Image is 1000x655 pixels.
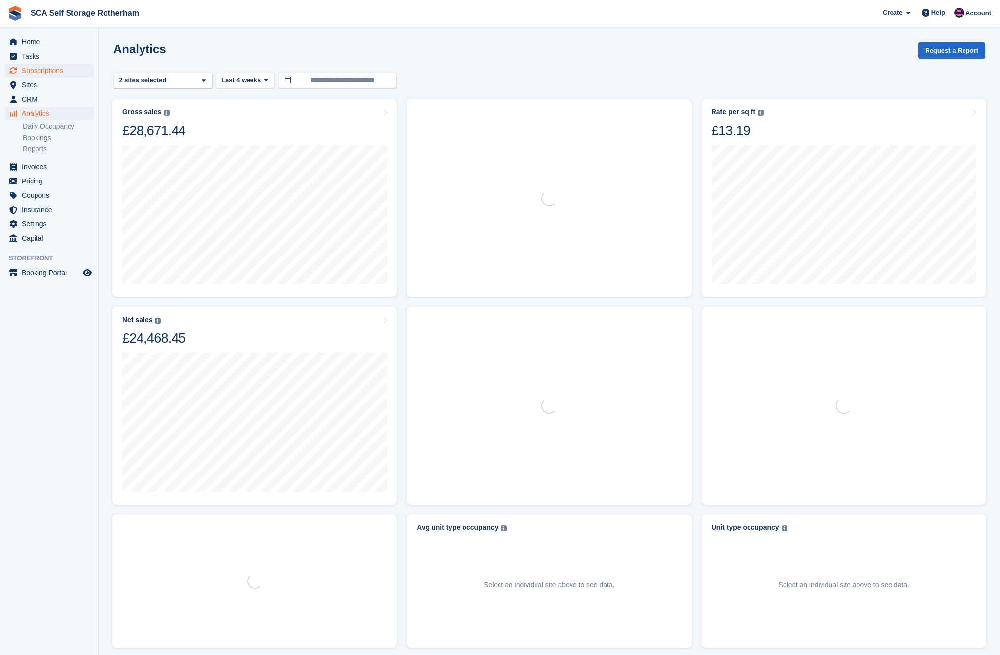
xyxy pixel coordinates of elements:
span: Tasks [22,49,81,63]
a: SCA Self Storage Rotherham [27,5,143,21]
a: menu [5,160,93,174]
span: Subscriptions [22,64,81,77]
img: icon-info-grey-7440780725fd019a000dd9b08b2336e03edf1995a4989e88bcd33f0948082b44.svg [501,525,507,531]
div: Unit type occupancy [712,523,779,532]
img: stora-icon-8386f47178a22dfd0bd8f6a31ec36ba5ce8667c1dd55bd0f319d3a0aa187defe.svg [8,6,23,21]
span: Invoices [22,160,81,174]
span: Coupons [22,188,81,202]
img: icon-info-grey-7440780725fd019a000dd9b08b2336e03edf1995a4989e88bcd33f0948082b44.svg [782,525,787,531]
button: Last 4 weeks [216,73,274,89]
span: Analytics [22,107,81,120]
a: menu [5,203,93,217]
span: Help [931,8,945,18]
span: Last 4 weeks [221,75,261,85]
div: 2 sites selected [117,75,170,85]
img: Dale Chapman [954,8,964,18]
button: Request a Report [918,42,985,59]
img: icon-info-grey-7440780725fd019a000dd9b08b2336e03edf1995a4989e88bcd33f0948082b44.svg [155,318,161,324]
span: Capital [22,231,81,245]
div: Avg unit type occupancy [417,523,498,532]
a: Reports [23,145,93,154]
a: menu [5,266,93,280]
div: Rate per sq ft [712,108,755,116]
span: Sites [22,78,81,92]
img: icon-info-grey-7440780725fd019a000dd9b08b2336e03edf1995a4989e88bcd33f0948082b44.svg [164,110,170,116]
a: menu [5,217,93,231]
span: Create [883,8,902,18]
span: Insurance [22,203,81,217]
div: Gross sales [122,108,161,116]
a: menu [5,49,93,63]
p: Select an individual site above to see data. [484,580,614,590]
span: Pricing [22,174,81,188]
p: Select an individual site above to see data. [779,580,909,590]
a: menu [5,231,93,245]
a: menu [5,64,93,77]
a: menu [5,78,93,92]
div: £24,468.45 [122,330,185,347]
a: Preview store [81,267,93,279]
span: Account [965,8,991,18]
a: menu [5,92,93,106]
a: menu [5,35,93,49]
img: icon-info-grey-7440780725fd019a000dd9b08b2336e03edf1995a4989e88bcd33f0948082b44.svg [758,110,764,116]
span: Storefront [9,254,98,263]
a: menu [5,107,93,120]
div: £28,671.44 [122,122,185,139]
a: Bookings [23,133,93,143]
a: menu [5,174,93,188]
h2: Analytics [113,42,166,56]
span: Settings [22,217,81,231]
span: CRM [22,92,81,106]
a: Daily Occupancy [23,122,93,131]
span: Booking Portal [22,266,81,280]
div: £13.19 [712,122,764,139]
span: Home [22,35,81,49]
div: Net sales [122,316,152,324]
a: menu [5,188,93,202]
